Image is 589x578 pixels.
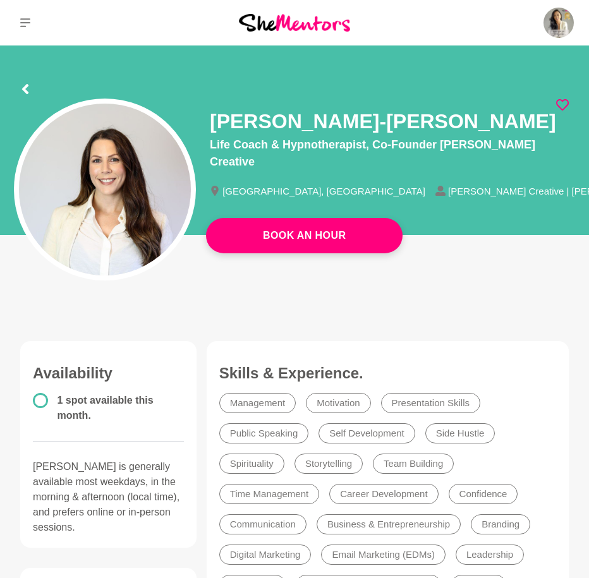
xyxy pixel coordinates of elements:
h3: Skills & Experience. [219,364,556,383]
img: She Mentors Logo [239,14,350,31]
span: 1 spot available this month. [58,395,154,421]
p: Life Coach & Hypnotherapist, Co-Founder [PERSON_NAME] Creative [210,136,569,171]
h1: [PERSON_NAME]-[PERSON_NAME] [210,109,556,134]
li: [GEOGRAPHIC_DATA], [GEOGRAPHIC_DATA] [210,186,435,196]
h3: Availability [33,364,184,383]
img: Jen Gautier [543,8,574,38]
a: Book An Hour [206,218,403,253]
p: [PERSON_NAME] is generally available most weekdays, in the morning & afternoon (local time), and ... [33,459,184,535]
